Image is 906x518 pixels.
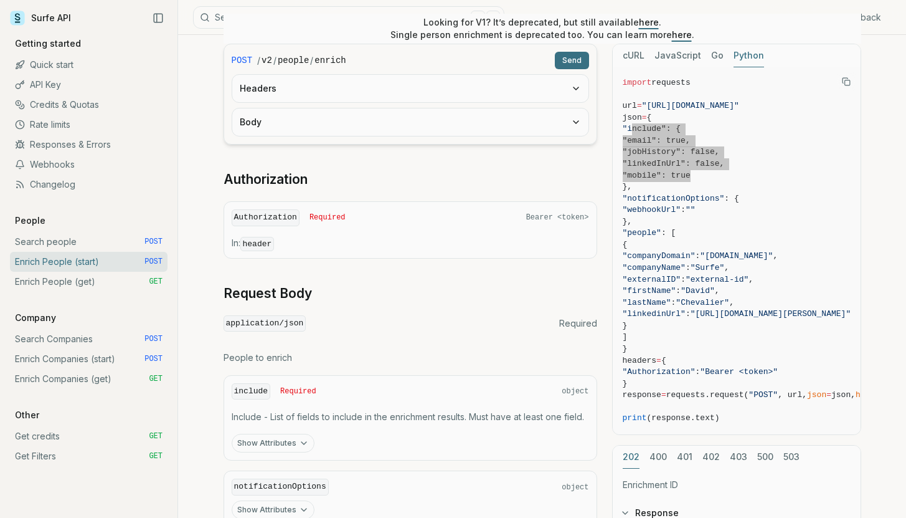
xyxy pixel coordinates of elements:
[686,275,748,284] span: "external-id"
[623,124,666,133] span: "include"
[232,237,589,251] p: In:
[10,115,168,135] a: Rate limits
[702,446,720,469] button: 402
[623,44,644,67] button: cURL
[686,309,691,319] span: :
[623,251,696,261] span: "companyDomain"
[819,11,881,24] a: Give feedback
[562,482,588,492] span: object
[637,101,642,110] span: =
[623,113,642,122] span: json
[623,367,696,377] span: "Authorization"
[10,272,168,292] a: Enrich People (get) GET
[649,446,667,469] button: 400
[783,446,800,469] button: 503
[642,113,647,122] span: =
[309,213,346,223] span: Required
[676,298,729,307] span: "Chevalier"
[471,11,484,24] kbd: ⌘
[623,479,851,491] p: Enrichment ID
[623,136,657,145] span: "email"
[623,298,671,307] span: "lastName"
[656,136,691,145] span: : true,
[623,379,628,388] span: }
[10,349,168,369] a: Enrich Companies (start) POST
[666,390,749,400] span: requests.request(
[224,352,597,364] p: People to enrich
[696,251,701,261] span: :
[623,275,681,284] span: "externalID"
[144,257,163,267] span: POST
[623,263,686,272] span: "companyName"
[856,390,890,400] span: headers
[144,237,163,247] span: POST
[666,124,681,133] span: : {
[559,317,597,330] span: Required
[257,54,260,67] span: /
[734,44,764,67] button: Python
[623,147,681,156] span: "jobHistory"
[681,147,719,156] span: : false,
[623,321,628,330] span: }
[10,95,168,115] a: Credits & Quotas
[232,434,314,453] button: Show Attributes
[149,277,163,287] span: GET
[826,390,831,400] span: =
[193,6,504,29] button: Search⌘K
[623,78,652,87] span: import
[623,182,633,191] span: },
[654,44,701,67] button: JavaScript
[562,386,588,396] span: object
[10,214,50,227] p: People
[10,409,44,421] p: Other
[623,390,661,400] span: response
[232,108,588,136] button: Body
[773,251,778,261] span: ,
[656,356,661,365] span: =
[715,286,720,295] span: ,
[623,332,628,342] span: ]
[661,171,691,180] span: : true
[672,29,692,40] a: here
[623,205,681,214] span: "webhookUrl"
[729,298,734,307] span: ,
[224,171,308,188] a: Authorization
[623,413,647,423] span: print
[278,54,309,67] code: people
[778,390,807,400] span: , url,
[10,426,168,446] a: Get credits GET
[486,11,500,24] kbd: K
[647,113,652,122] span: {
[149,451,163,461] span: GET
[696,367,701,377] span: :
[10,369,168,389] a: Enrich Companies (get) GET
[10,232,168,252] a: Search people POST
[526,213,589,223] span: Bearer <token>
[10,37,86,50] p: Getting started
[724,194,738,203] span: : {
[555,52,589,69] button: Send
[10,252,168,272] a: Enrich People (start) POST
[390,16,694,41] p: Looking for V1? It’s deprecated, but still available . Single person enrichment is deprecated too...
[681,205,686,214] span: :
[661,228,676,237] span: : [
[647,413,720,423] span: (response.text)
[623,171,661,180] span: "mobile"
[691,263,725,272] span: "Surfe"
[623,309,686,319] span: "linkedinUrl"
[686,263,691,272] span: :
[232,209,300,226] code: Authorization
[10,446,168,466] a: Get Filters GET
[273,54,276,67] span: /
[676,286,681,295] span: :
[232,75,588,102] button: Headers
[623,286,676,295] span: "firstName"
[144,354,163,364] span: POST
[10,175,168,194] a: Changelog
[232,54,253,67] span: POST
[748,390,778,400] span: "POST"
[709,11,757,24] a: Get API Key
[623,101,637,110] span: url
[310,54,313,67] span: /
[10,135,168,155] a: Responses & Errors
